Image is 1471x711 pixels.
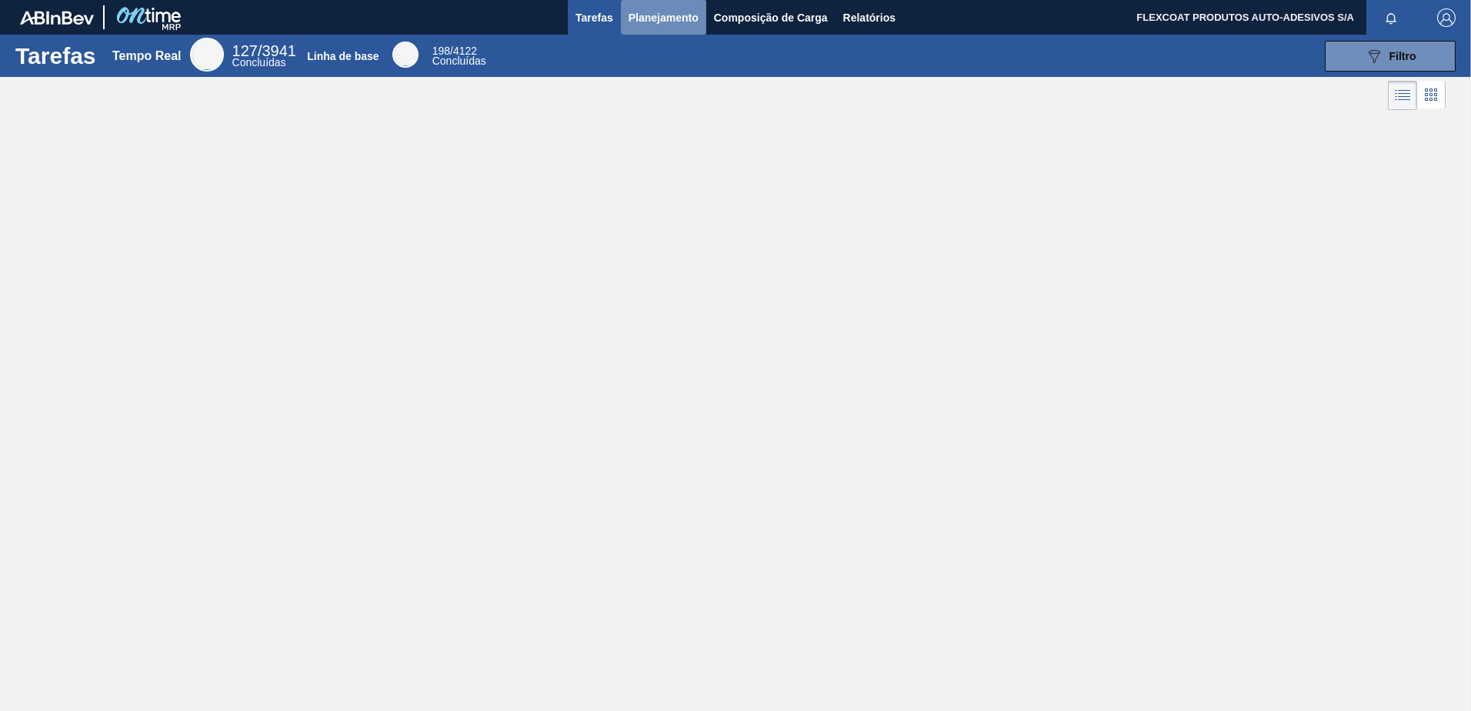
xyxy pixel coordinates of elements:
[1417,81,1446,110] div: Visão em Cards
[432,45,450,57] span: 198
[1388,81,1417,110] div: Visão em Lista
[1366,7,1416,28] button: Notificações
[20,11,94,25] img: TNhmsLtSVTkK8tSr43FrP2fwEKptu5GPRR3wAAAABJRU5ErkJggg==
[1389,50,1416,62] span: Filtro
[232,45,296,68] div: Real Time
[1437,8,1456,27] img: Logout
[15,47,96,65] h1: Tarefas
[432,45,477,57] span: /
[629,8,699,27] span: Planejamento
[575,8,613,27] span: Tarefas
[232,56,286,68] span: Concluídas
[432,55,486,67] span: Concluídas
[1325,41,1456,72] button: Filtro
[392,42,419,68] div: Base Line
[262,42,296,59] font: 3941
[232,42,296,59] span: /
[843,8,896,27] span: Relatórios
[112,49,182,63] div: Tempo Real
[432,46,486,66] div: Base Line
[307,50,379,62] div: Linha de base
[232,42,258,59] span: 127
[714,8,828,27] span: Composição de Carga
[453,45,477,57] font: 4122
[190,38,224,72] div: Real Time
